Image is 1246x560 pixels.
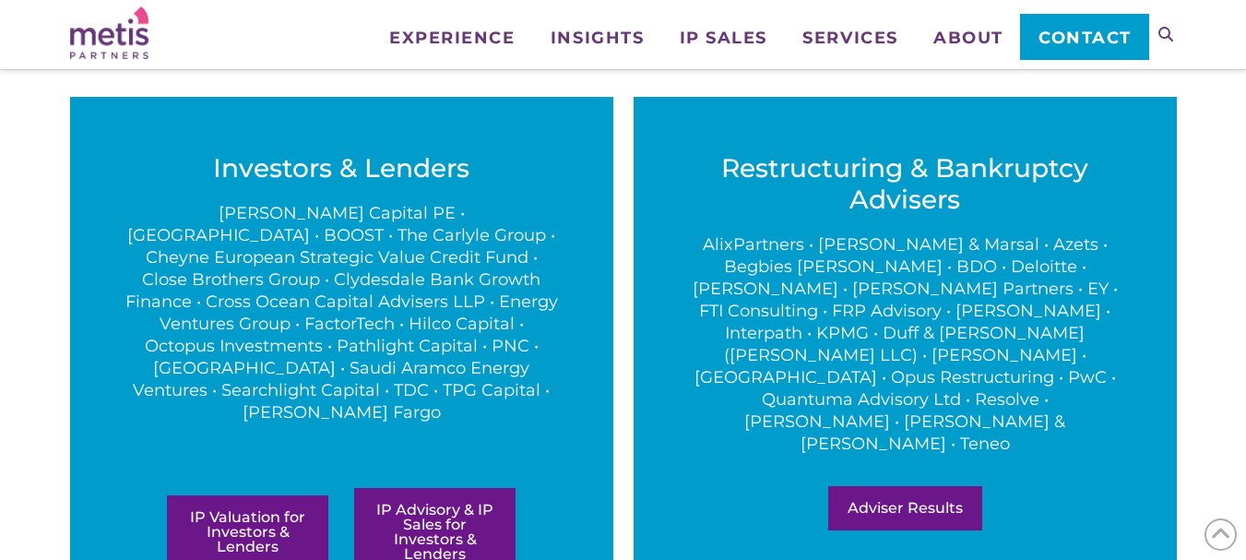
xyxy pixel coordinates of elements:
a: Adviser Results [828,486,982,530]
span: About [933,30,1003,46]
span: Insights [551,30,644,46]
span: Contact [1038,30,1132,46]
span: IP Sales [680,30,767,46]
p: [PERSON_NAME] Capital PE • [GEOGRAPHIC_DATA] • BOOST • The Carlyle Group • Cheyne European Strate... [125,202,558,423]
span: Back to Top [1204,518,1237,551]
span: Experience [389,30,515,46]
h3: Restructuring & Bankruptcy Advisers [689,152,1121,215]
span: Services [802,30,897,46]
a: Contact [1020,14,1148,60]
h3: Investors & Lenders [125,152,558,184]
img: Metis Partners [70,6,148,59]
p: AlixPartners • [PERSON_NAME] & Marsal • Azets • Begbies [PERSON_NAME] • BDO • Deloitte • [PERSON_... [689,233,1121,455]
